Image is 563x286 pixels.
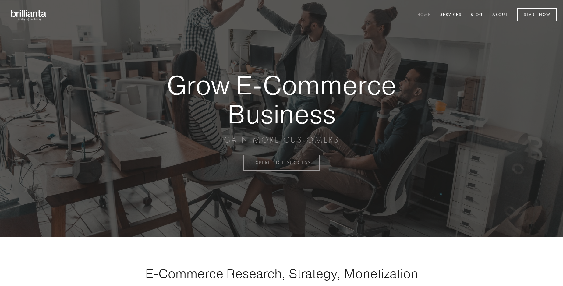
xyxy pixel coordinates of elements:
a: Blog [467,10,487,20]
h1: E-Commerce Research, Strategy, Monetization [126,266,437,281]
a: Start Now [517,8,557,21]
a: About [488,10,512,20]
a: EXPERIENCE SUCCESS [243,155,320,171]
a: Services [436,10,466,20]
a: Home [413,10,435,20]
img: brillianta - research, strategy, marketing [6,6,52,24]
p: GAIN MORE CUSTOMERS [146,134,417,145]
strong: Grow E-Commerce Business [146,71,417,128]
